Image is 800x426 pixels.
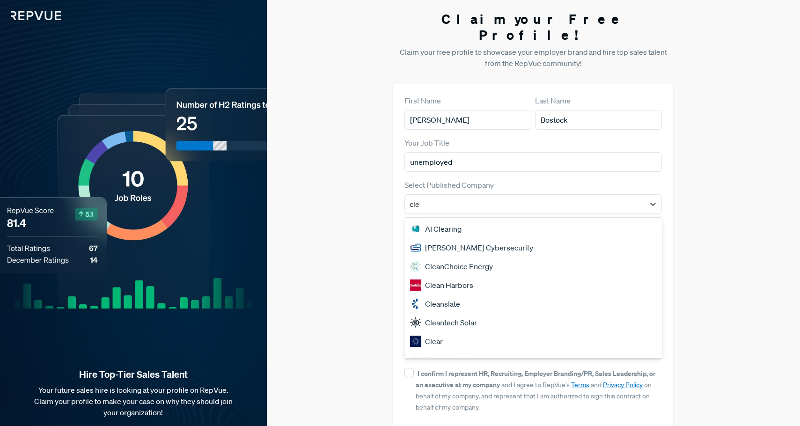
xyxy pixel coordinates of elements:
a: Terms [571,381,589,389]
label: First Name [404,95,441,106]
div: CleanChoice Energy [404,257,662,276]
span: and I agree to RepVue’s and on behalf of my company, and represent that I am authorized to sign t... [416,369,655,411]
div: AI Clearing [404,220,662,238]
input: Title [404,152,662,172]
div: ClearanceJobs [404,351,662,369]
img: Clear [410,336,421,347]
input: First Name [404,110,531,130]
div: [PERSON_NAME] Cybersecurity [404,238,662,257]
div: Cleanslate [404,294,662,313]
h3: Claim your Free Profile! [393,11,673,43]
label: Select Published Company [404,179,494,191]
img: ClearanceJobs [410,354,421,366]
img: Baxter Clewis Cybersecurity [410,242,421,253]
img: Cleantech Solar [410,317,421,328]
div: Cleantech Solar [404,313,662,332]
img: Cleanslate [410,298,421,309]
p: Claim your free profile to showcase your employer brand and hire top sales talent from the RepVue... [393,46,673,69]
p: Your future sales hire is looking at your profile on RepVue. Claim your profile to make your case... [15,384,252,418]
img: CleanChoice Energy [410,261,421,272]
div: Clean Harbors [404,276,662,294]
label: Last Name [535,95,571,106]
input: Last Name [535,110,662,130]
label: Your Job Title [404,137,449,148]
img: AI Clearing [410,223,421,235]
strong: Hire Top-Tier Sales Talent [15,368,252,381]
div: Clear [404,332,662,351]
strong: I confirm I represent HR, Recruiting, Employer Branding/PR, Sales Leadership, or an executive at ... [416,369,655,389]
img: Clean Harbors [410,279,421,291]
a: Privacy Policy [603,381,643,389]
